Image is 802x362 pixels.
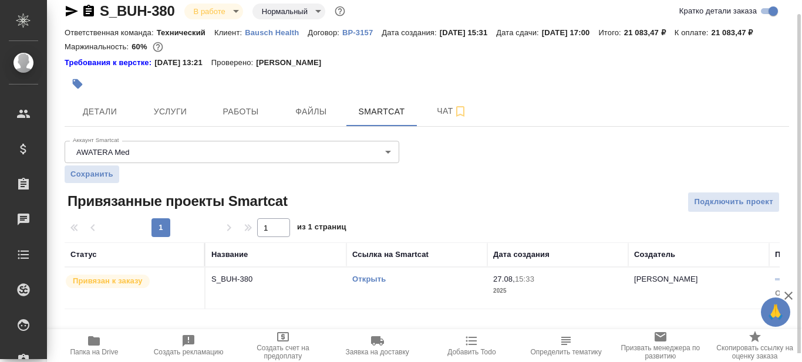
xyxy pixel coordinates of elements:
div: В работе [184,4,243,19]
p: Технический [157,28,214,37]
button: Заявка на доставку [330,329,424,362]
span: Создать счет на предоплату [243,344,324,360]
span: Добавить Todo [447,348,496,356]
p: Привязан к заказу [73,275,143,287]
span: Папка на Drive [70,348,118,356]
p: 27.08, [493,275,515,283]
div: AWATERA Med [65,141,399,163]
span: Кратко детали заказа [679,5,757,17]
button: Создать счет на предоплату [236,329,331,362]
span: Создать рекламацию [154,348,224,356]
p: Дата сдачи: [496,28,541,37]
span: Файлы [283,104,339,119]
span: Чат [424,104,480,119]
span: Призвать менеджера по развитию [621,344,701,360]
p: 21 083,47 ₽ [712,28,762,37]
div: Дата создания [493,249,550,260]
p: [DATE] 17:00 [542,28,599,37]
div: Создатель [634,249,675,260]
span: из 1 страниц [297,220,346,237]
span: Подключить проект [694,195,773,209]
p: К оплате: [675,28,712,37]
svg: Подписаться [453,104,467,119]
p: [DATE] 13:21 [154,57,211,69]
button: Добавить тэг [65,71,90,97]
span: Привязанные проекты Smartcat [65,192,288,211]
span: Детали [72,104,128,119]
div: Нажми, чтобы открыть папку с инструкцией [65,57,154,69]
p: [DATE] 15:31 [440,28,497,37]
button: Определить тематику [519,329,614,362]
p: Итого: [598,28,624,37]
p: 21 083,47 ₽ [624,28,675,37]
div: Ссылка на Smartcat [352,249,429,260]
p: Bausch Health [245,28,308,37]
button: Добавить Todo [424,329,519,362]
button: Сохранить [65,165,119,183]
p: 2025 [493,285,622,297]
div: Статус [70,249,97,260]
p: Дата создания: [382,28,439,37]
button: 🙏 [761,297,790,327]
div: В работе [252,4,325,19]
p: Договор: [308,28,342,37]
button: 6961.44 RUB; [150,39,166,55]
span: Сохранить [70,168,113,180]
p: S_BUH-380 [211,273,341,285]
button: В работе [190,6,229,16]
button: Создать рекламацию [141,329,236,362]
span: Smartcat [353,104,410,119]
span: Определить тематику [530,348,601,356]
p: Проверено: [211,57,257,69]
span: Услуги [142,104,198,119]
span: Работы [213,104,269,119]
button: Подключить проект [688,192,780,212]
button: Призвать менеджера по развитию [614,329,708,362]
p: Маржинальность: [65,42,132,51]
a: Открыть [352,275,386,283]
p: Клиент: [214,28,245,37]
button: Нормальный [258,6,311,16]
span: 🙏 [766,300,786,324]
div: Название [211,249,248,260]
button: Доп статусы указывают на важность/срочность заказа [332,4,348,19]
button: AWATERA Med [73,147,133,157]
p: [PERSON_NAME] [634,275,698,283]
p: ВР-3157 [342,28,382,37]
a: ВР-3157 [342,27,382,37]
p: Ответственная команда: [65,28,157,37]
a: Требования к верстке: [65,57,154,69]
p: 15:33 [515,275,534,283]
p: 60% [132,42,150,51]
button: Скопировать ссылку на оценку заказа [707,329,802,362]
a: S_BUH-380 [100,3,175,19]
span: Заявка на доставку [345,348,409,356]
button: Скопировать ссылку [82,4,96,18]
button: Скопировать ссылку для ЯМессенджера [65,4,79,18]
button: Папка на Drive [47,329,141,362]
a: Bausch Health [245,27,308,37]
span: Скопировать ссылку на оценку заказа [715,344,795,360]
p: [PERSON_NAME] [256,57,330,69]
